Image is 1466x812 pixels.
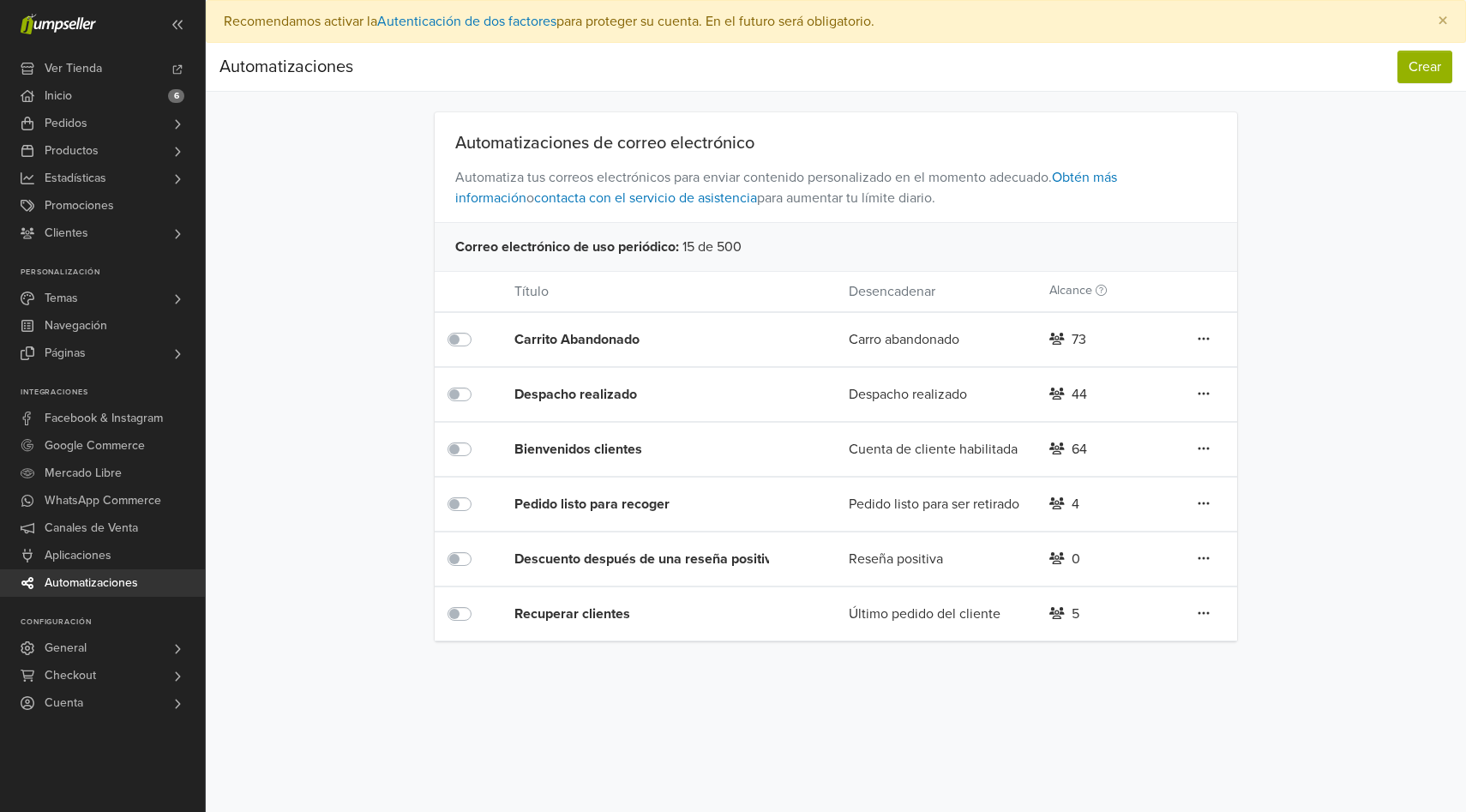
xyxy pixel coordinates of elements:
div: Automatizaciones de correo electrónico [435,133,1238,153]
a: contacta con el servicio de asistencia [534,189,757,207]
div: 44 [1072,384,1087,405]
p: Integraciones [21,388,205,398]
span: Canales de Venta [45,514,138,542]
span: Automatiza tus correos electrónicos para enviar contenido personalizado en el momento adecuado. o... [435,153,1238,222]
span: General [45,635,87,662]
div: Último pedido del cliente [836,604,1036,624]
span: Clientes [45,220,88,247]
span: Productos [45,137,99,165]
button: Crear [1397,51,1452,83]
div: 4 [1072,494,1079,514]
span: Facebook & Instagram [45,405,163,432]
span: Pedidos [45,110,87,137]
span: Cuenta [45,689,83,717]
div: Título [502,281,836,302]
span: Ver Tienda [45,55,102,82]
span: Promociones [45,192,114,220]
div: Pedido listo para ser retirado [836,494,1036,514]
div: 5 [1072,604,1079,624]
span: Correo electrónico de uso periódico : [455,237,679,257]
div: Despacho realizado [836,384,1036,405]
label: Alcance [1049,281,1107,300]
div: Carro abandonado [836,329,1036,350]
div: 73 [1072,329,1086,350]
span: Inicio [45,82,72,110]
span: Temas [45,285,78,312]
span: Checkout [45,662,96,689]
div: Carrito Abandonado [514,329,782,350]
span: Estadísticas [45,165,106,192]
span: WhatsApp Commerce [45,487,161,514]
a: Autenticación de dos factores [377,13,556,30]
span: Aplicaciones [45,542,111,569]
span: Google Commerce [45,432,145,460]
p: Configuración [21,617,205,628]
span: Navegación [45,312,107,340]
div: Cuenta de cliente habilitada [836,439,1036,460]
div: Automatizaciones [219,50,353,84]
span: Páginas [45,340,86,367]
div: Descuento después de una reseña positiva [514,549,782,569]
div: Pedido listo para recoger [514,494,782,514]
span: Automatizaciones [45,569,138,597]
div: Reseña positiva [836,549,1036,569]
div: Recuperar clientes [514,604,782,624]
div: 15 de 500 [435,222,1238,271]
span: × [1438,9,1448,33]
div: Despacho realizado [514,384,782,405]
div: 64 [1072,439,1087,460]
div: Desencadenar [836,281,1036,302]
div: 0 [1072,549,1080,569]
div: Bienvenidos clientes [514,439,782,460]
button: Close [1421,1,1465,42]
p: Personalización [21,268,205,278]
span: 6 [168,89,184,103]
span: Mercado Libre [45,460,122,487]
